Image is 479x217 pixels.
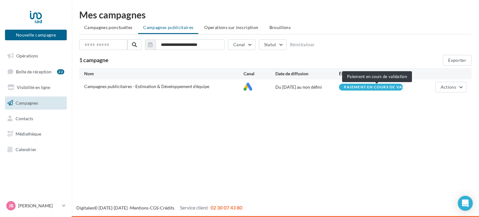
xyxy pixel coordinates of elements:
[4,143,68,156] a: Calendrier
[4,96,68,110] a: Campagnes
[244,71,275,77] div: Canal
[9,203,13,209] span: JB
[5,30,67,40] button: Nouvelle campagne
[79,10,472,19] div: Mes campagnes
[458,196,473,211] div: Open Intercom Messenger
[84,84,209,89] span: Campagnes publicitaires - Estimation & Développement d'équipe
[275,71,339,77] div: Date de diffusion
[344,85,410,89] span: Paiement en cours de vali...
[228,39,255,50] button: Canal
[4,49,68,62] a: Opérations
[79,57,109,63] span: 1 campagne
[4,65,68,78] a: Boîte de réception22
[76,205,94,210] a: Digitaleo
[290,42,315,47] button: Réinitialiser
[342,71,412,82] div: Paiement en cours de validation
[339,71,403,77] div: État
[84,25,132,30] span: Campagnes ponctuelles
[443,55,472,66] button: Exporter
[204,25,258,30] span: Operations sur inscription
[4,127,68,141] a: Médiathèque
[18,203,60,209] p: [PERSON_NAME]
[16,147,36,152] span: Calendrier
[180,205,208,210] span: Service client
[16,53,38,58] span: Opérations
[16,100,38,106] span: Campagnes
[84,71,244,77] div: Nom
[4,112,68,125] a: Contacts
[269,25,291,30] span: Brouillons
[259,39,287,50] button: Statut
[275,84,339,90] div: Du [DATE] au non défini
[5,200,67,212] a: JB [PERSON_NAME]
[57,69,64,74] div: 22
[150,205,158,210] a: CGS
[17,85,50,90] span: Visibilité en ligne
[16,116,33,121] span: Contacts
[4,81,68,94] a: Visibilité en ligne
[210,205,242,210] span: 02 30 07 43 80
[76,205,242,210] span: © [DATE]-[DATE] - - -
[130,205,148,210] a: Mentions
[435,82,467,92] button: Actions
[160,205,174,210] a: Crédits
[16,69,51,74] span: Boîte de réception
[441,84,456,90] span: Actions
[16,131,41,136] span: Médiathèque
